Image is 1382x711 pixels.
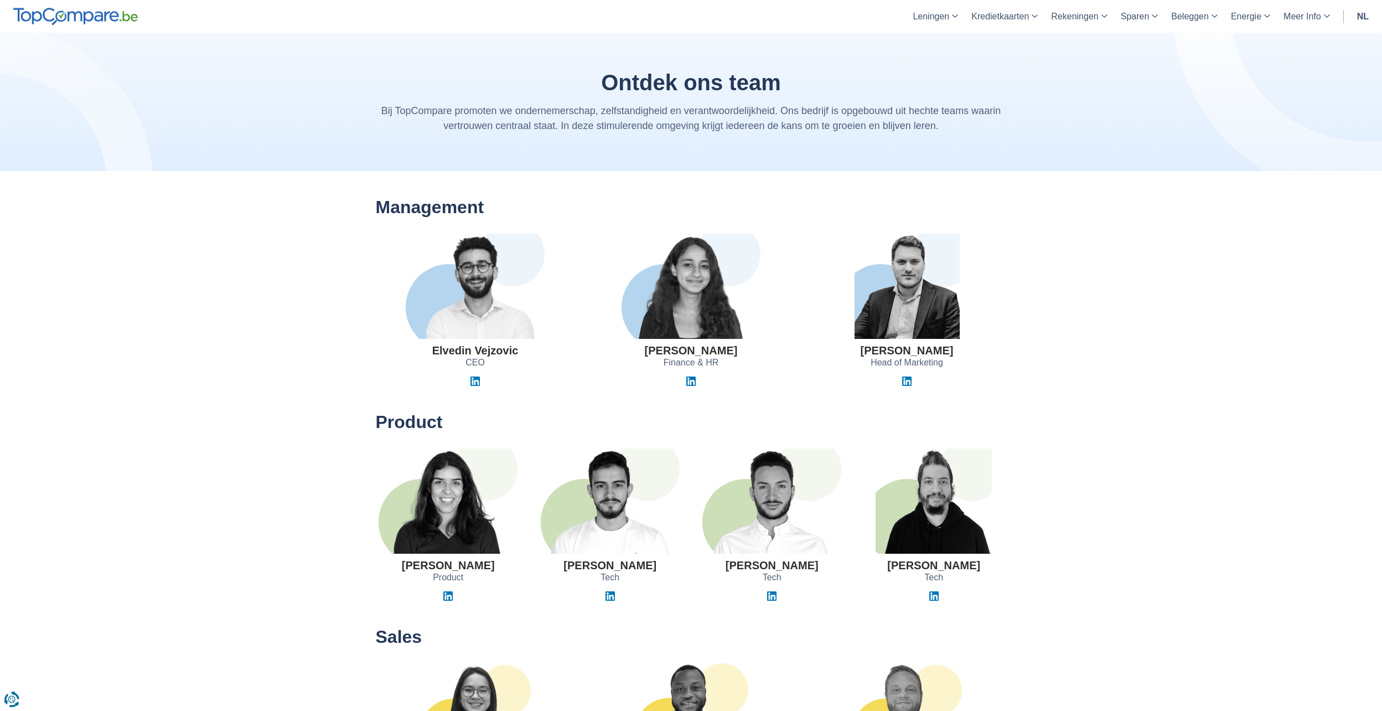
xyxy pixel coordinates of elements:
h3: [PERSON_NAME] [887,559,980,571]
img: Linkedin Jihane El Khyari [686,377,696,386]
span: Finance & HR [664,357,719,369]
h3: [PERSON_NAME] [726,559,819,571]
img: Linkedin Rui Passinhas [605,591,615,601]
h3: [PERSON_NAME] [645,344,738,357]
h3: [PERSON_NAME] [563,559,656,571]
span: Tech [601,571,619,584]
h3: Elvedin Vejzovic [432,344,519,357]
h2: Product [376,413,1007,432]
img: Linkedin Francisco Leite [929,591,939,601]
img: Linkedin Elvedin Vejzovic [470,377,480,386]
img: Jérémy Ferreira De Sousa [702,449,841,554]
img: Jihane El Khyari [621,234,761,339]
img: Linkedin Jérémy Ferreira De Sousa [767,591,777,601]
h1: Ontdek ons team [376,70,1007,95]
img: Beatriz Machado [379,449,517,554]
h2: Management [376,198,1007,217]
span: CEO [465,357,485,369]
h2: Sales [376,627,1007,647]
span: Tech [924,571,943,584]
span: Head of Marketing [871,357,943,369]
img: Francisco Leite [876,449,992,554]
span: Tech [763,571,781,584]
h3: [PERSON_NAME] [402,559,495,571]
img: Elvedin Vejzovic [404,234,546,339]
img: Rui Passinhas [541,449,680,554]
img: TopCompare [13,8,138,25]
p: Bij TopCompare promoten we ondernemerschap, zelfstandigheid en verantwoordelijkheid. Ons bedrijf ... [376,104,1007,133]
span: Product [433,571,463,584]
img: Linkedin Guillaume Georges [902,377,912,386]
img: Guillaume Georges [855,234,960,339]
img: Linkedin Beatriz Machado [443,591,453,601]
h3: [PERSON_NAME] [861,344,954,357]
